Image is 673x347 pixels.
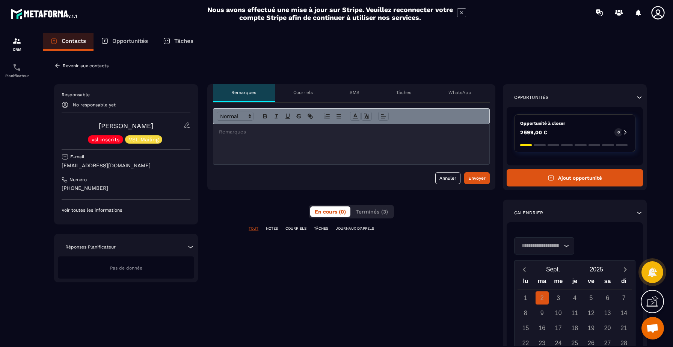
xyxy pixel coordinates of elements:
p: Responsable [62,92,190,98]
button: Open months overlay [531,263,575,276]
p: Tâches [396,89,411,95]
button: Terminés (3) [351,206,392,217]
p: Numéro [69,177,87,183]
div: me [550,276,567,289]
p: vsl inscrits [92,137,119,142]
button: Next month [618,264,632,274]
div: je [567,276,583,289]
div: Search for option [514,237,574,255]
div: 20 [601,321,614,335]
p: Opportunité à closer [520,120,629,126]
img: logo [11,7,78,20]
div: sa [599,276,616,289]
div: 8 [519,306,532,320]
p: Revenir aux contacts [63,63,109,68]
div: 21 [617,321,631,335]
button: Ajout opportunité [507,169,643,186]
div: 15 [519,321,532,335]
button: Open years overlay [575,263,618,276]
a: Contacts [43,33,94,51]
div: 5 [584,291,598,305]
p: Tâches [174,38,193,44]
span: Terminés (3) [356,209,388,215]
a: formationformationCRM [2,31,32,57]
p: Contacts [62,38,86,44]
img: formation [12,36,21,45]
span: Pas de donnée [110,265,142,271]
div: 13 [601,306,614,320]
div: lu [518,276,534,289]
div: ve [583,276,599,289]
div: Envoyer [468,174,486,182]
div: 7 [617,291,631,305]
a: Tâches [155,33,201,51]
p: Calendrier [514,210,543,216]
div: 9 [536,306,549,320]
p: Courriels [293,89,313,95]
p: E-mail [70,154,85,160]
p: WhatsApp [448,89,471,95]
div: 10 [552,306,565,320]
button: Envoyer [464,172,490,184]
p: JOURNAUX D'APPELS [336,226,374,231]
p: SMS [350,89,359,95]
h2: Nous avons effectué une mise à jour sur Stripe. Veuillez reconnecter votre compte Stripe afin de ... [207,6,453,21]
button: En cours (0) [310,206,350,217]
p: Opportunités [514,94,549,100]
p: TOUT [249,226,258,231]
p: 2 599,00 € [520,130,547,135]
div: 6 [601,291,614,305]
p: COURRIELS [285,226,306,231]
p: TÂCHES [314,226,328,231]
span: En cours (0) [315,209,346,215]
div: ma [534,276,550,289]
div: 3 [552,291,565,305]
div: 16 [536,321,549,335]
a: schedulerschedulerPlanificateur [2,57,32,83]
div: di [616,276,632,289]
p: Planificateur [2,74,32,78]
div: 18 [568,321,581,335]
div: 1 [519,291,532,305]
input: Search for option [519,242,562,250]
div: 19 [584,321,598,335]
button: Previous month [518,264,531,274]
a: [PERSON_NAME] [99,122,153,130]
p: 0 [617,130,620,135]
div: 11 [568,306,581,320]
div: 17 [552,321,565,335]
p: [PHONE_NUMBER] [62,185,190,192]
p: NOTES [266,226,278,231]
p: Opportunités [112,38,148,44]
p: No responsable yet [73,102,116,108]
div: 4 [568,291,581,305]
div: 12 [584,306,598,320]
div: 2 [536,291,549,305]
a: Opportunités [94,33,155,51]
p: CRM [2,47,32,52]
img: scheduler [12,63,21,72]
p: Réponses Planificateur [65,244,116,250]
p: VSL Mailing [129,137,158,142]
p: Remarques [231,89,256,95]
p: Voir toutes les informations [62,207,190,213]
p: [EMAIL_ADDRESS][DOMAIN_NAME] [62,162,190,169]
a: Ouvrir le chat [641,317,664,339]
button: Annuler [435,172,460,184]
div: 14 [617,306,631,320]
